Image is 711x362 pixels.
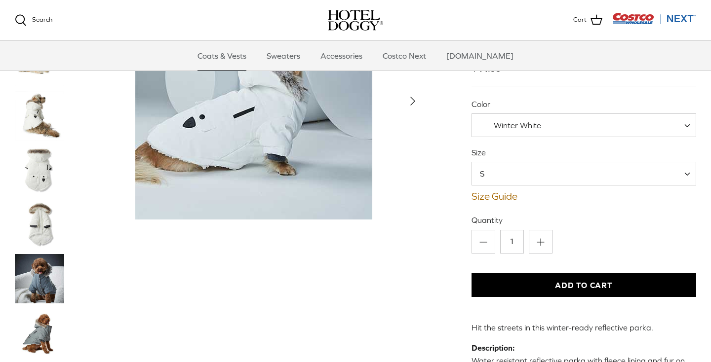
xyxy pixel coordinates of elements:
p: Hit the streets in this winter-ready reflective parka. [472,322,696,334]
a: Thumbnail Link [15,145,64,195]
button: Next [402,90,424,112]
a: Thumbnail Link [15,254,64,303]
a: Search [15,14,52,26]
img: Costco Next [612,12,696,25]
a: Thumbnail Link [15,308,64,358]
a: Cart [573,14,602,27]
img: hoteldoggycom [328,10,383,31]
a: Coats & Vests [189,41,255,71]
a: Costco Next [374,41,435,71]
button: Add to Cart [472,273,696,297]
label: Color [472,99,696,109]
label: Quantity [472,215,696,225]
strong: Description: [472,343,514,352]
span: S [472,168,504,179]
a: Size Guide [472,190,696,202]
a: Accessories [312,41,371,71]
span: Cart [573,15,587,25]
span: S [472,162,696,185]
a: [DOMAIN_NAME] [437,41,522,71]
span: Winter White [472,120,561,131]
a: Sweaters [258,41,309,71]
a: Thumbnail Link [15,91,64,141]
a: Thumbnail Link [15,200,64,249]
a: hoteldoggy.com hoteldoggycom [328,10,383,31]
span: Winter White [472,113,696,137]
label: Size [472,147,696,158]
a: Visit Costco Next [612,19,696,26]
span: Winter White [494,121,541,130]
input: Quantity [500,230,524,253]
span: Search [32,16,52,23]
